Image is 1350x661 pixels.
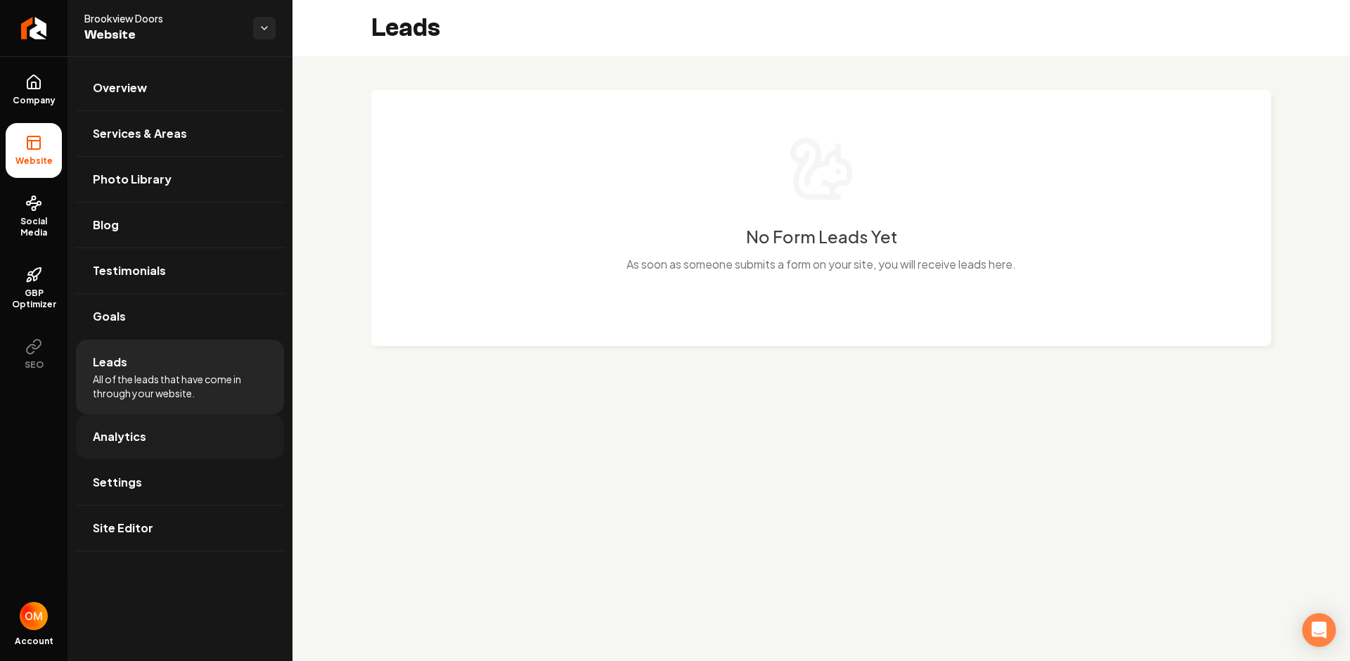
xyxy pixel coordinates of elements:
[76,157,284,202] a: Photo Library
[84,25,242,45] span: Website
[20,602,48,630] img: Omar Molai
[21,17,47,39] img: Rebolt Logo
[6,216,62,238] span: Social Media
[84,11,242,25] span: Brookview Doors
[93,428,146,445] span: Analytics
[76,248,284,293] a: Testimonials
[93,217,119,233] span: Blog
[76,506,284,551] a: Site Editor
[76,111,284,156] a: Services & Areas
[7,95,61,106] span: Company
[746,225,897,248] h3: No Form Leads Yet
[76,65,284,110] a: Overview
[76,414,284,459] a: Analytics
[6,327,62,382] button: SEO
[93,372,267,400] span: All of the leads that have come in through your website.
[10,155,58,167] span: Website
[93,79,147,96] span: Overview
[93,262,166,279] span: Testimonials
[20,602,48,630] button: Open user button
[6,184,62,250] a: Social Media
[15,636,53,647] span: Account
[76,203,284,248] a: Blog
[371,14,440,42] h2: Leads
[93,171,172,188] span: Photo Library
[93,125,187,142] span: Services & Areas
[76,294,284,339] a: Goals
[19,359,49,371] span: SEO
[626,256,1016,273] p: As soon as someone submits a form on your site, you will receive leads here.
[76,460,284,505] a: Settings
[6,255,62,321] a: GBP Optimizer
[93,354,127,371] span: Leads
[93,474,142,491] span: Settings
[1302,613,1336,647] div: Open Intercom Messenger
[6,288,62,310] span: GBP Optimizer
[6,63,62,117] a: Company
[93,520,153,537] span: Site Editor
[93,308,126,325] span: Goals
